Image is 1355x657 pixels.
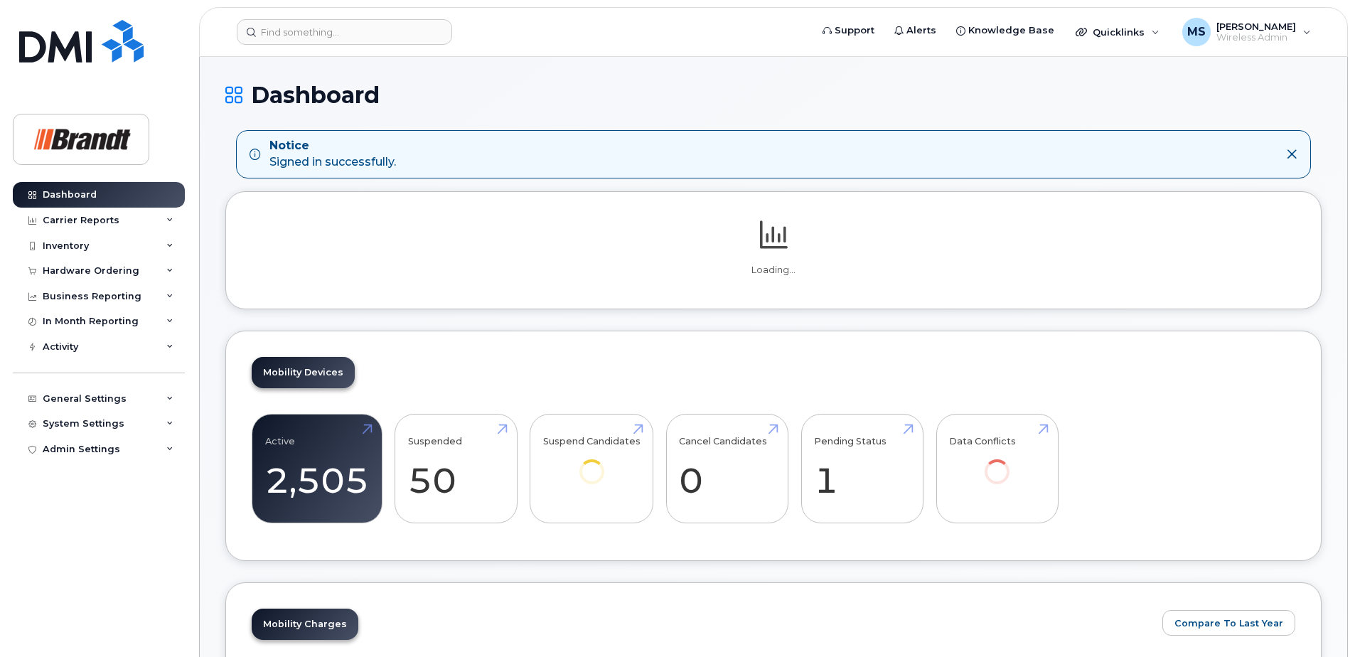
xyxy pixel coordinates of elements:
[949,422,1045,503] a: Data Conflicts
[269,138,396,154] strong: Notice
[252,609,358,640] a: Mobility Charges
[1174,616,1283,630] span: Compare To Last Year
[814,422,910,516] a: Pending Status 1
[1162,610,1295,636] button: Compare To Last Year
[269,138,396,171] div: Signed in successfully.
[679,422,775,516] a: Cancel Candidates 0
[225,82,1322,107] h1: Dashboard
[543,422,641,503] a: Suspend Candidates
[252,357,355,388] a: Mobility Devices
[252,264,1295,277] p: Loading...
[408,422,504,516] a: Suspended 50
[265,422,369,516] a: Active 2,505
